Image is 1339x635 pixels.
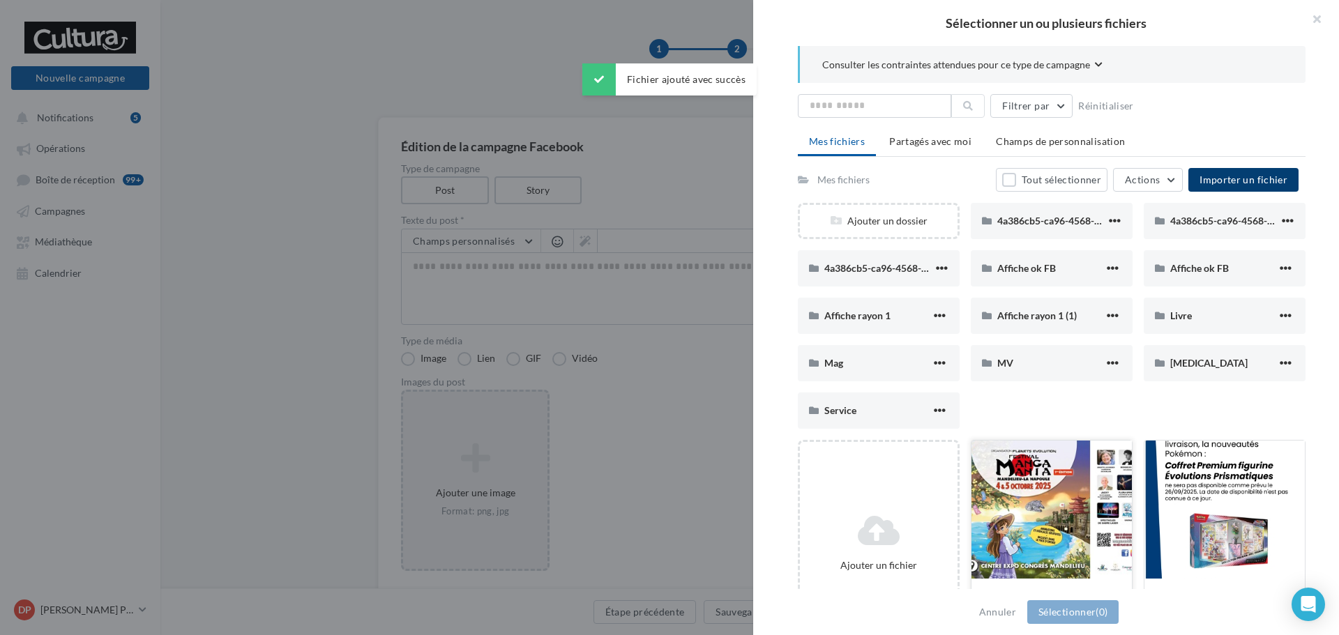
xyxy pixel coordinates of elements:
[996,168,1107,192] button: Tout sélectionner
[974,604,1022,620] button: Annuler
[1170,309,1192,321] span: Livre
[889,135,971,147] span: Partagés avec moi
[824,357,843,369] span: Mag
[997,309,1077,321] span: Affiche rayon 1 (1)
[822,58,1090,72] span: Consulter les contraintes attendues pour ce type de campagne
[582,63,757,95] div: Fichier ajouté avec succès
[1188,168,1299,192] button: Importer un fichier
[1292,588,1325,621] div: Open Intercom Messenger
[996,135,1125,147] span: Champs de personnalisation
[824,404,856,416] span: Service
[817,173,870,187] div: Mes fichiers
[809,135,865,147] span: Mes fichiers
[990,94,1073,118] button: Filtrer par
[1096,606,1107,618] span: (0)
[805,558,952,572] div: Ajouter un fichier
[776,17,1317,29] h2: Sélectionner un ou plusieurs fichiers
[1200,174,1287,185] span: Importer un fichier
[824,309,891,321] span: Affiche rayon 1
[997,215,1199,227] span: 4a386cb5-ca96-4568-b2a3-4a4530d21453 (2)
[1170,357,1248,369] span: [MEDICAL_DATA]
[800,214,958,228] div: Ajouter un dossier
[1170,262,1229,274] span: Affiche ok FB
[1125,174,1160,185] span: Actions
[824,262,1026,274] span: 4a386cb5-ca96-4568-b2a3-4a4530d21453 (4)
[822,57,1103,75] button: Consulter les contraintes attendues pour ce type de campagne
[997,262,1056,274] span: Affiche ok FB
[1073,98,1140,114] button: Réinitialiser
[1027,600,1119,624] button: Sélectionner(0)
[997,357,1013,369] span: MV
[1113,168,1183,192] button: Actions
